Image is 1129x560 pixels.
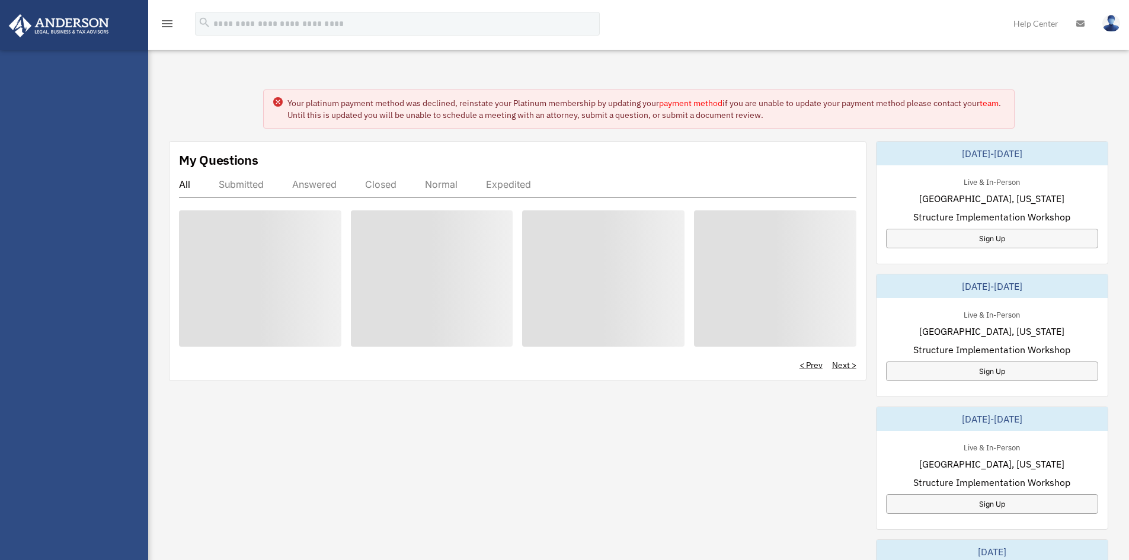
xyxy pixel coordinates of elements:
img: Anderson Advisors Platinum Portal [5,14,113,37]
div: My Questions [179,151,258,169]
span: [GEOGRAPHIC_DATA], [US_STATE] [919,324,1064,338]
a: payment method [659,98,722,108]
div: Live & In-Person [954,175,1029,187]
a: Next > [832,359,856,371]
a: team [980,98,999,108]
div: Answered [292,178,337,190]
div: [DATE]-[DATE] [877,142,1108,165]
a: Sign Up [886,361,1098,381]
div: Submitted [219,178,264,190]
i: search [198,16,211,29]
div: Normal [425,178,458,190]
span: Structure Implementation Workshop [913,210,1070,224]
a: Sign Up [886,229,1098,248]
a: menu [160,21,174,31]
div: Expedited [486,178,531,190]
span: [GEOGRAPHIC_DATA], [US_STATE] [919,457,1064,471]
div: [DATE]-[DATE] [877,407,1108,431]
span: [GEOGRAPHIC_DATA], [US_STATE] [919,191,1064,206]
div: [DATE]-[DATE] [877,274,1108,298]
div: Your platinum payment method was declined, reinstate your Platinum membership by updating your if... [287,97,1005,121]
div: Live & In-Person [954,440,1029,453]
div: Closed [365,178,396,190]
div: All [179,178,190,190]
img: User Pic [1102,15,1120,32]
a: < Prev [799,359,823,371]
span: Structure Implementation Workshop [913,475,1070,489]
i: menu [160,17,174,31]
div: Live & In-Person [954,308,1029,320]
a: Sign Up [886,494,1098,514]
span: Structure Implementation Workshop [913,343,1070,357]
